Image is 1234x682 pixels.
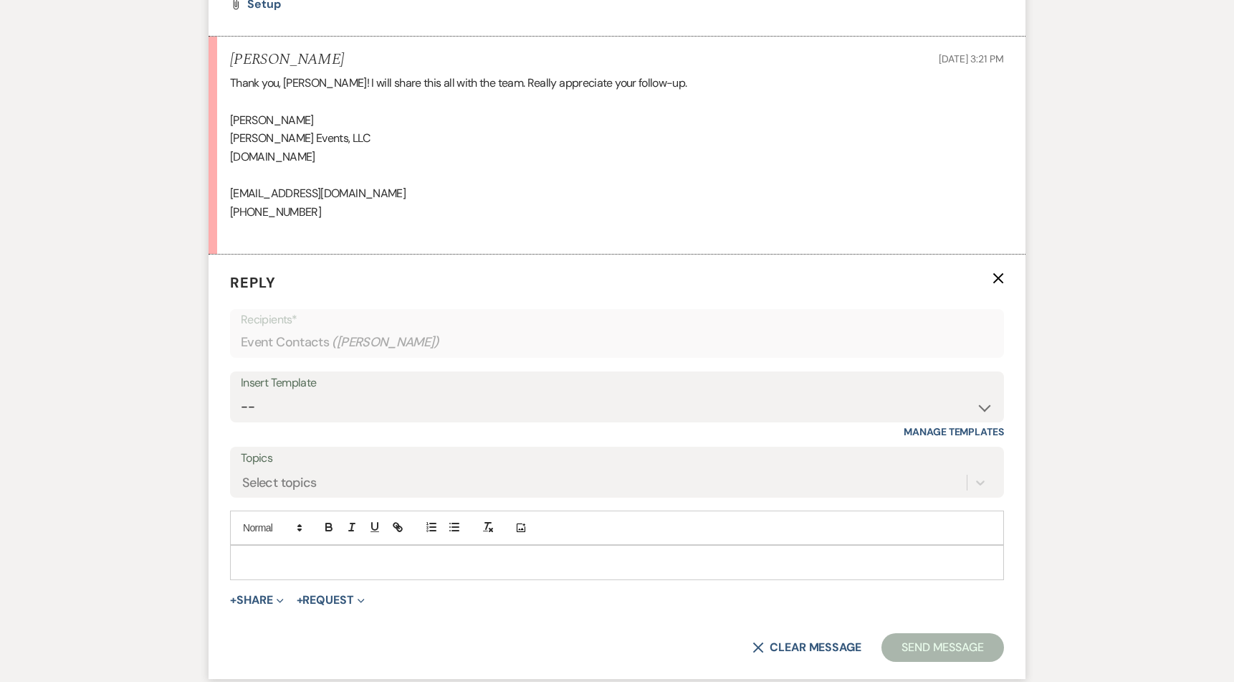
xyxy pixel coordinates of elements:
span: ( [PERSON_NAME] ) [332,333,439,352]
div: Thank you, [PERSON_NAME]! I will share this all with the team. Really appreciate your follow-up. ... [230,74,1004,239]
button: Share [230,595,284,606]
span: [DATE] 3:21 PM [939,52,1004,65]
button: Request [297,595,365,606]
div: Event Contacts [241,328,993,356]
span: + [230,595,236,606]
label: Topics [241,448,993,469]
button: Clear message [752,642,861,653]
button: Send Message [881,633,1004,662]
p: Recipients* [241,311,993,329]
h5: [PERSON_NAME] [230,51,344,69]
span: Reply [230,273,276,292]
div: Insert Template [241,373,993,394]
span: + [297,595,303,606]
div: Select topics [242,473,317,493]
a: Manage Templates [904,425,1004,438]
